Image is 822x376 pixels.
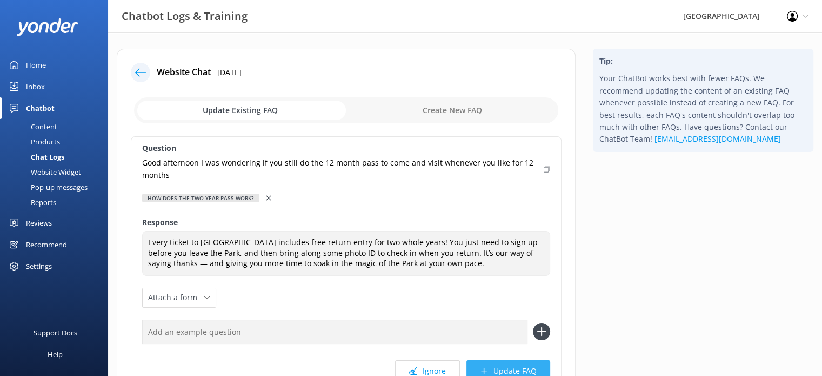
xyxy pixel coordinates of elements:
[599,72,807,145] p: Your ChatBot works best with fewer FAQs. We recommend updating the content of an existing FAQ whe...
[26,212,52,234] div: Reviews
[6,164,108,180] a: Website Widget
[6,195,56,210] div: Reports
[599,55,807,67] h4: Tip:
[6,180,88,195] div: Pop-up messages
[142,142,550,154] label: Question
[142,231,550,276] textarea: Every ticket to [GEOGRAPHIC_DATA] includes free return entry for two whole years! You just need t...
[26,255,52,277] div: Settings
[142,320,527,344] input: Add an example question
[6,134,108,149] a: Products
[34,322,77,344] div: Support Docs
[122,8,248,25] h3: Chatbot Logs & Training
[6,149,108,164] a: Chat Logs
[148,292,204,304] span: Attach a form
[48,344,63,365] div: Help
[26,234,67,255] div: Recommend
[6,134,60,149] div: Products
[217,67,242,78] p: [DATE]
[142,157,537,181] p: Good afternoon I was wondering if you still do the 12 month pass to come and visit whenever you l...
[157,65,211,80] h4: Website Chat
[6,119,108,134] a: Content
[26,54,46,76] div: Home
[6,164,81,180] div: Website Widget
[16,18,78,36] img: yonder-white-logo.png
[6,195,108,210] a: Reports
[6,149,64,164] div: Chat Logs
[142,194,259,202] div: How does the two year pass work?
[26,76,45,97] div: Inbox
[142,216,550,228] label: Response
[6,119,57,134] div: Content
[654,134,781,144] a: [EMAIL_ADDRESS][DOMAIN_NAME]
[6,180,108,195] a: Pop-up messages
[26,97,55,119] div: Chatbot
